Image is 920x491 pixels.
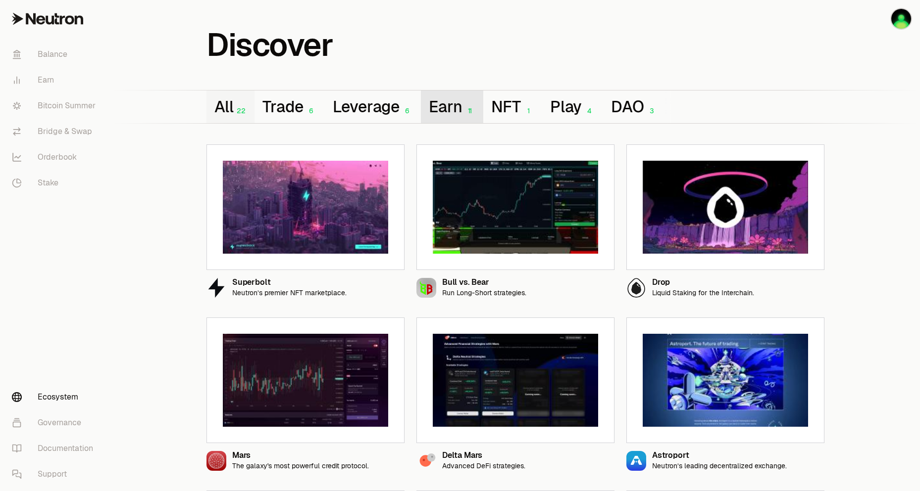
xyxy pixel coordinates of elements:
[223,161,388,254] img: Superbolt preview image
[652,278,754,287] div: Drop
[644,107,658,115] div: 3
[4,170,107,196] a: Stake
[304,107,317,115] div: 6
[542,90,603,123] button: Play
[421,90,483,123] button: Earn
[255,90,324,123] button: Trade
[232,451,369,460] div: Mars
[4,461,107,487] a: Support
[232,289,347,297] p: Neutron’s premier NFT marketplace.
[4,42,107,67] a: Balance
[643,161,808,254] img: Drop preview image
[582,107,595,115] div: 4
[4,384,107,410] a: Ecosystem
[462,107,475,115] div: 11
[4,144,107,170] a: Orderbook
[4,93,107,119] a: Bitcoin Summer
[4,410,107,436] a: Governance
[652,451,787,460] div: Astroport
[206,90,255,123] button: All
[206,32,333,58] h1: Discover
[325,90,421,123] button: Leverage
[233,107,247,115] div: 22
[4,436,107,461] a: Documentation
[433,334,598,427] img: Delta Mars preview image
[4,67,107,93] a: Earn
[232,462,369,470] p: The galaxy's most powerful credit protocol.
[891,9,911,29] img: Alice
[603,90,665,123] button: DAO
[442,462,525,470] p: Advanced DeFi strategies.
[643,334,808,427] img: Astroport preview image
[442,278,526,287] div: Bull vs. Bear
[483,90,542,123] button: NFT
[442,289,526,297] p: Run Long-Short strategies.
[442,451,525,460] div: Delta Mars
[232,278,347,287] div: Superbolt
[433,161,598,254] img: Bull vs. Bear preview image
[4,119,107,144] a: Bridge & Swap
[652,289,754,297] p: Liquid Staking for the Interchain.
[400,107,413,115] div: 6
[521,107,534,115] div: 1
[223,334,388,427] img: Mars preview image
[652,462,787,470] p: Neutron’s leading decentralized exchange.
